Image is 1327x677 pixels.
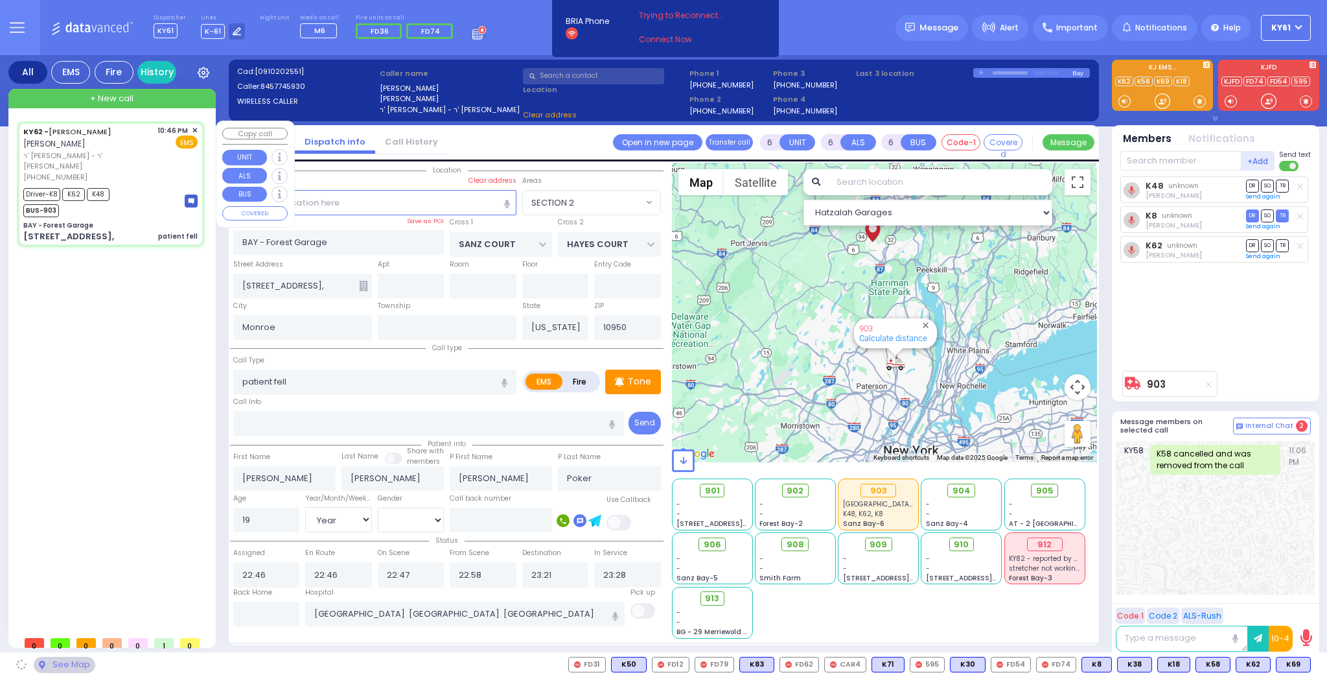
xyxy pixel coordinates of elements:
span: 11:06 PM [1289,445,1308,475]
span: Phone 1 [689,68,768,79]
span: 2 [1296,420,1308,432]
div: K50 [611,657,647,672]
span: 905 [1036,484,1054,497]
label: Lines [201,14,246,22]
img: red-radio-icon.svg [658,661,664,668]
span: Sanz Bay-6 [843,519,884,529]
span: - [1009,509,1013,519]
a: FD74 [1243,77,1266,86]
div: 903 [860,484,896,498]
span: Moshe Greenfeld [1146,220,1202,230]
span: - [926,509,930,519]
div: BLS [950,657,986,672]
button: 10-4 [1269,626,1293,652]
span: - [676,499,680,509]
span: FD74 [421,26,440,36]
button: COVERED [222,206,288,220]
span: unknown [1168,181,1199,191]
span: 913 [705,592,719,605]
label: Clear address [468,176,516,186]
span: Phone 2 [689,94,768,105]
div: Fire [95,61,133,84]
a: 903 [1147,379,1166,389]
span: [STREET_ADDRESS][PERSON_NAME] [843,573,965,583]
span: Shia Lieberman [1146,191,1202,200]
span: SO [1261,209,1274,222]
span: - [676,509,680,519]
label: Call Info [233,397,261,407]
label: Caller name [380,68,518,79]
label: Fire units on call [356,14,457,22]
div: K83 [739,657,774,672]
span: 0 [102,638,122,648]
span: - [676,564,680,573]
span: unknown [1162,211,1192,220]
div: 595 [910,657,945,672]
label: P First Name [450,452,492,462]
span: SO [1261,239,1274,252]
div: All [8,61,47,84]
span: FD36 [371,26,389,36]
span: Important [1056,22,1098,34]
span: Sanz Bay-5 [676,573,718,583]
div: K30 [950,657,986,672]
button: Show street map [678,169,724,195]
label: Fire [562,374,598,390]
span: BRIA Phone [566,16,609,27]
span: 10:46 PM [157,126,188,136]
button: Covered [984,134,1022,150]
label: Turn off text [1279,160,1300,172]
span: KY62 - [23,126,49,137]
span: - [843,554,847,564]
span: Message [919,21,958,34]
button: Internal Chat 2 [1233,418,1311,434]
label: Areas [522,176,542,186]
label: Call back number [450,493,511,504]
a: Open in new page [613,134,702,150]
input: Search member [1120,151,1241,171]
div: FD62 [779,657,819,672]
span: 8457745930 [260,81,305,91]
span: - [676,608,680,617]
span: - [926,499,930,509]
input: Search location [828,169,1052,195]
span: Call type [426,343,468,353]
span: 0 [76,638,96,648]
label: Last Name [341,451,378,462]
button: BUS [901,134,936,150]
img: Google [675,445,718,462]
button: ALS-Rush [1181,608,1223,624]
div: BAY - Forest Garage [23,220,93,230]
span: 908 [787,538,804,551]
label: Back Home [233,588,272,598]
div: Bay [1072,68,1090,78]
a: K48 [1146,181,1164,191]
img: message.svg [905,23,915,32]
a: Open this area in Google Maps (opens a new window) [675,445,718,462]
span: - [676,617,680,627]
label: Gender [378,493,402,504]
div: K58 [1195,657,1230,672]
div: K18 [1157,657,1190,672]
span: Phone 4 [773,94,852,105]
a: Call History [375,136,448,148]
a: K8 [1146,211,1157,220]
label: Pick up [630,588,655,598]
button: Code-1 [941,134,980,150]
div: EMS [51,61,90,84]
span: [STREET_ADDRESS][PERSON_NAME] [926,573,1048,583]
span: ✕ [192,125,198,136]
label: [PERSON_NAME] [380,93,518,104]
div: K69 [1276,657,1311,672]
span: K-61 [201,24,225,39]
button: ALS [840,134,876,150]
label: Entry Code [594,259,631,270]
span: AT - 2 [GEOGRAPHIC_DATA] [1009,519,1105,529]
span: DR [1246,209,1259,222]
a: Calculate distance [859,333,927,343]
div: FD31 [568,657,606,672]
span: - [926,554,930,564]
a: Send again [1246,193,1280,200]
label: Age [233,493,246,504]
a: Send again [1246,222,1280,230]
